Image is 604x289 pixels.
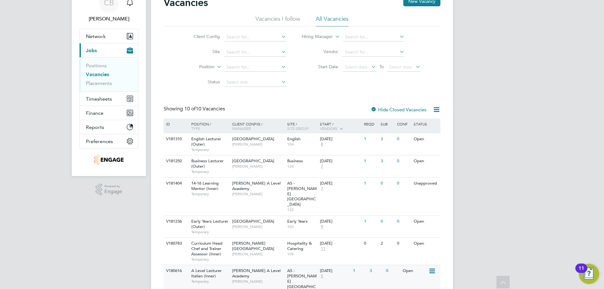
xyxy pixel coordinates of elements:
[187,119,231,134] div: Position /
[184,106,225,112] span: 10 Vacancies
[191,192,229,197] span: Temporary
[80,120,138,134] button: Reports
[86,47,97,53] span: Jobs
[232,279,284,284] span: [PERSON_NAME]
[412,216,439,227] div: Open
[287,158,303,164] span: Business
[86,71,109,77] a: Vacancies
[287,224,317,229] span: 102
[379,155,395,167] div: 3
[389,64,412,70] span: Select date
[379,119,395,129] div: Sub
[80,92,138,106] button: Timesheets
[320,181,361,186] div: [DATE]
[401,265,428,277] div: Open
[80,134,138,148] button: Preferences
[96,184,122,196] a: Powered byEngage
[224,48,286,57] input: Search for...
[287,142,317,147] span: 104
[412,238,439,249] div: Open
[320,186,324,192] span: 7
[86,124,104,130] span: Reports
[232,224,284,229] span: [PERSON_NAME]
[320,158,361,164] div: [DATE]
[368,265,384,277] div: 3
[165,265,187,277] div: V180616
[320,142,324,147] span: 8
[232,268,281,279] span: [PERSON_NAME] A Level Academy
[184,49,220,54] label: Site
[377,63,386,71] span: To
[79,15,138,23] span: Cameron Bishop
[412,178,439,189] div: Unapproved
[165,119,187,129] div: ID
[178,64,215,70] label: Position
[80,57,138,92] div: Jobs
[343,48,405,57] input: Search for...
[191,169,229,174] span: Temporary
[191,219,228,229] span: Early Years Lecturer (Outer)
[362,178,379,189] div: 1
[320,136,361,142] div: [DATE]
[224,63,286,72] input: Search for...
[351,265,368,277] div: 1
[302,49,338,54] label: Vendor
[191,268,222,279] span: A Level Lecturer Italian (Inner)
[395,178,412,189] div: 0
[191,230,229,235] span: Temporary
[191,158,224,169] span: Business Lecturer (Outer)
[318,119,362,134] div: Start /
[165,155,187,167] div: V181250
[320,219,361,224] div: [DATE]
[191,136,221,147] span: English Lecturer (Outer)
[345,64,367,70] span: Select date
[286,119,319,134] div: Site /
[80,29,138,43] button: Network
[379,216,395,227] div: 0
[80,43,138,57] button: Jobs
[287,219,308,224] span: Early Years
[287,136,300,142] span: English
[184,106,196,112] span: 10 of
[165,133,187,145] div: V181310
[316,15,349,26] li: All Vacancies
[362,238,379,249] div: 0
[287,164,317,169] span: 120
[320,224,324,230] span: 9
[320,164,324,169] span: 7
[362,119,379,129] div: Reqd
[191,241,222,257] span: Curriculum Head Chef and Trainer Assessor (Inner)
[297,34,333,40] label: Hiring Manager
[165,216,187,227] div: V181236
[395,155,412,167] div: 0
[379,133,395,145] div: 3
[287,207,317,212] span: 122
[232,126,251,131] span: Manager
[343,33,405,42] input: Search for...
[395,119,412,129] div: Conf
[395,216,412,227] div: 0
[86,110,103,116] span: Finance
[184,34,220,39] label: Client Config
[191,279,229,284] span: Temporary
[94,155,123,165] img: jambo-logo-retina.png
[86,96,112,102] span: Timesheets
[287,126,309,131] span: Site Group
[164,106,226,112] div: Showing
[165,238,187,249] div: V180783
[232,164,284,169] span: [PERSON_NAME]
[86,80,112,86] a: Placements
[80,106,138,120] button: Finance
[362,216,379,227] div: 1
[191,147,229,152] span: Temporary
[412,133,439,145] div: Open
[232,241,274,251] span: [PERSON_NAME][GEOGRAPHIC_DATA]
[232,136,274,142] span: [GEOGRAPHIC_DATA]
[191,257,229,262] span: Temporary
[384,265,401,277] div: 0
[232,181,281,191] span: [PERSON_NAME] A Level Academy
[104,184,122,189] span: Powered by
[412,119,439,129] div: Status
[395,238,412,249] div: 0
[287,252,317,257] span: 109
